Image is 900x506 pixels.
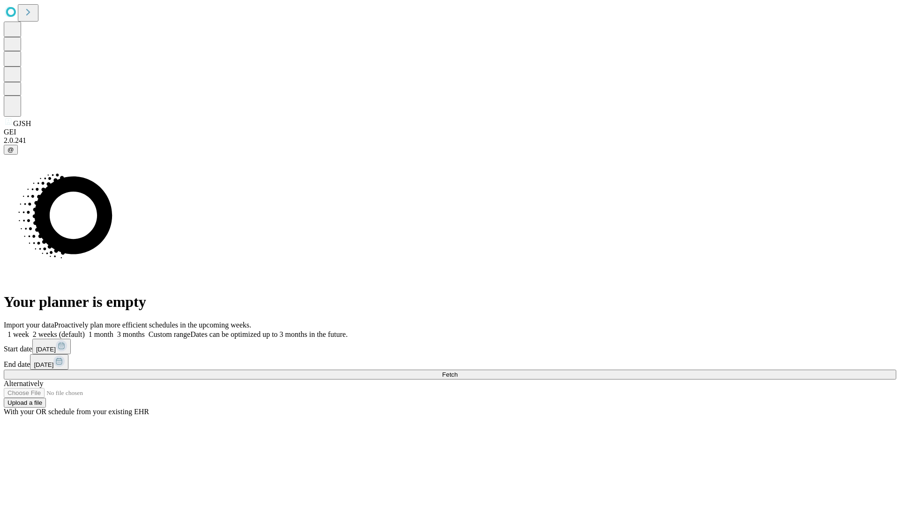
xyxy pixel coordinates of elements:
button: Upload a file [4,398,46,408]
span: 1 week [7,330,29,338]
span: [DATE] [34,361,53,368]
span: Custom range [149,330,190,338]
button: Fetch [4,370,896,379]
span: Proactively plan more efficient schedules in the upcoming weeks. [54,321,251,329]
span: @ [7,146,14,153]
button: [DATE] [32,339,71,354]
h1: Your planner is empty [4,293,896,311]
span: 2 weeks (default) [33,330,85,338]
span: 3 months [117,330,145,338]
div: End date [4,354,896,370]
span: Fetch [442,371,457,378]
span: [DATE] [36,346,56,353]
div: Start date [4,339,896,354]
span: Dates can be optimized up to 3 months in the future. [190,330,347,338]
div: GEI [4,128,896,136]
button: [DATE] [30,354,68,370]
button: @ [4,145,18,155]
span: 1 month [89,330,113,338]
span: GJSH [13,119,31,127]
div: 2.0.241 [4,136,896,145]
span: Import your data [4,321,54,329]
span: Alternatively [4,379,43,387]
span: With your OR schedule from your existing EHR [4,408,149,416]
